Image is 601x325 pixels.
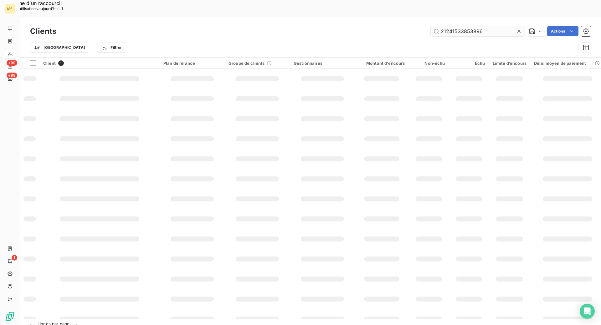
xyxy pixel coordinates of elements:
[431,26,525,36] input: Rechercher
[30,43,89,53] button: [GEOGRAPHIC_DATA]
[294,61,351,66] div: Gestionnaires
[413,61,445,66] div: Non-échu
[12,255,17,261] span: 1
[580,304,595,319] div: Open Intercom Messenger
[163,61,221,66] div: Plan de relance
[453,61,485,66] div: Échu
[97,43,126,53] button: Filtrer
[534,61,601,66] div: Délai moyen de paiement
[30,26,56,37] h3: Clients
[7,73,17,78] span: +99
[359,61,405,66] div: Montant d'encours
[5,311,15,321] img: Logo LeanPay
[493,61,527,66] div: Limite d’encours
[43,61,56,66] span: Client
[58,60,64,66] span: 1
[229,61,265,66] span: Groupe de clients
[547,26,578,36] button: Actions
[7,60,17,66] span: +99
